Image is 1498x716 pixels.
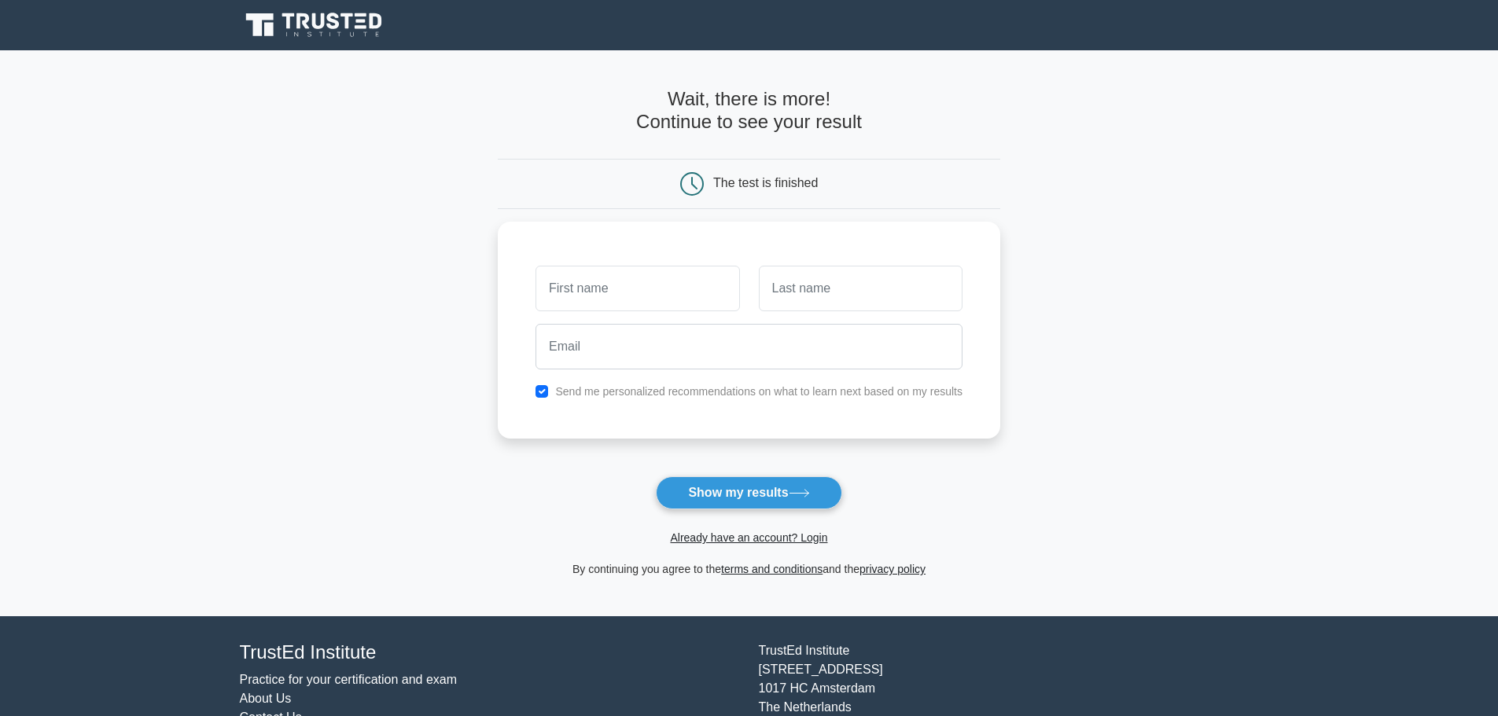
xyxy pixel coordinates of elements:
label: Send me personalized recommendations on what to learn next based on my results [555,385,962,398]
a: Already have an account? Login [670,531,827,544]
div: By continuing you agree to the and the [488,560,1010,578]
button: Show my results [656,476,841,509]
h4: Wait, there is more! Continue to see your result [498,88,1000,134]
input: Last name [759,266,962,311]
a: Practice for your certification and exam [240,673,458,686]
a: terms and conditions [721,563,823,575]
input: Email [536,324,962,369]
a: About Us [240,692,292,705]
input: First name [536,266,739,311]
a: privacy policy [859,563,926,575]
div: The test is finished [713,176,818,189]
h4: TrustEd Institute [240,641,740,664]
